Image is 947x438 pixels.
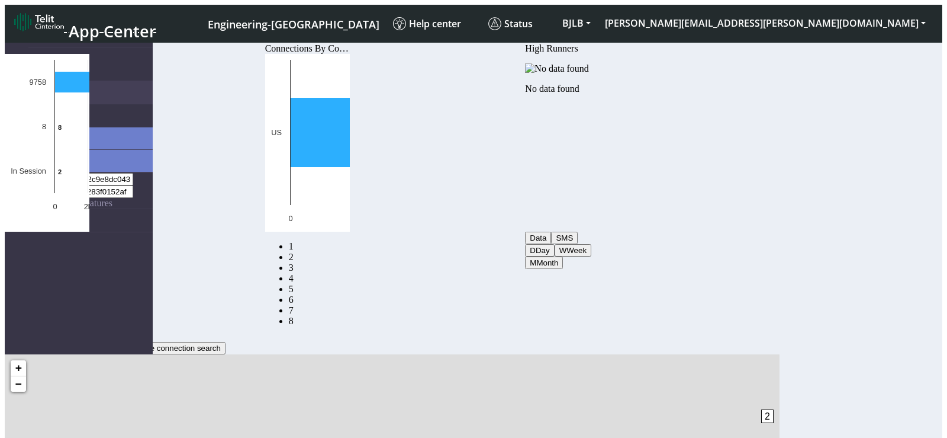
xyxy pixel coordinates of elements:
div: Connections By Country [265,43,350,54]
a: Connections By Carrier [289,273,294,283]
button: MMonth [525,257,563,269]
button: Data [525,232,551,244]
span: D [530,246,536,255]
a: Home [28,81,153,104]
text: 8 [58,124,62,131]
a: eUICCs [28,209,153,232]
a: Not Connected for 30 days [289,316,294,326]
text: 2 [58,168,62,175]
a: Zoom out [11,376,26,392]
a: Help center [388,12,484,35]
span: Month [536,258,558,267]
button: BJLB [555,12,598,34]
button: Use connection search [136,342,226,354]
button: SMS [551,232,578,244]
a: Carrier [289,252,294,262]
a: Zero Session [289,305,294,315]
img: logo-telit-cinterion-gw-new.png [14,12,64,31]
nav: Summary paging [265,241,350,327]
button: DDay [525,244,554,257]
div: LOCATION OF CONNECTIONS [5,342,779,354]
text: US [271,128,282,137]
span: Help center [393,17,461,30]
a: App Center [14,9,154,38]
a: 14 Days Trend [289,295,294,305]
a: Connections [28,104,153,127]
span: Week [566,246,587,255]
span: App Center [69,20,156,42]
span: W [559,246,567,255]
text: 0 [53,202,57,211]
img: status.svg [488,17,501,30]
span: M [530,258,536,267]
text: 8 [42,122,46,131]
span: Engineering-[GEOGRAPHIC_DATA] [208,17,379,31]
button: WWeek [555,244,591,257]
text: 9758 [30,78,46,87]
button: [PERSON_NAME][EMAIL_ADDRESS][PERSON_NAME][DOMAIN_NAME] [598,12,933,34]
text: 0 [288,214,292,223]
span: Status [488,17,533,30]
text: In Session [11,167,46,175]
a: Map [52,150,153,172]
a: Usage per Country [289,263,294,273]
p: No data found [525,84,610,94]
span: 2 [761,410,774,423]
a: Your current platform instance [207,12,379,34]
a: Connectivity Management [28,47,153,81]
a: Connections By Country [289,241,294,251]
a: Zoom in [11,360,26,376]
span: Day [536,246,550,255]
div: High Runners [525,43,610,54]
a: Usage by Carrier [289,284,294,294]
a: Status [484,12,555,35]
img: No data found [525,63,589,74]
img: knowledge.svg [393,17,406,30]
text: 2k [84,202,92,211]
a: List [52,127,153,149]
